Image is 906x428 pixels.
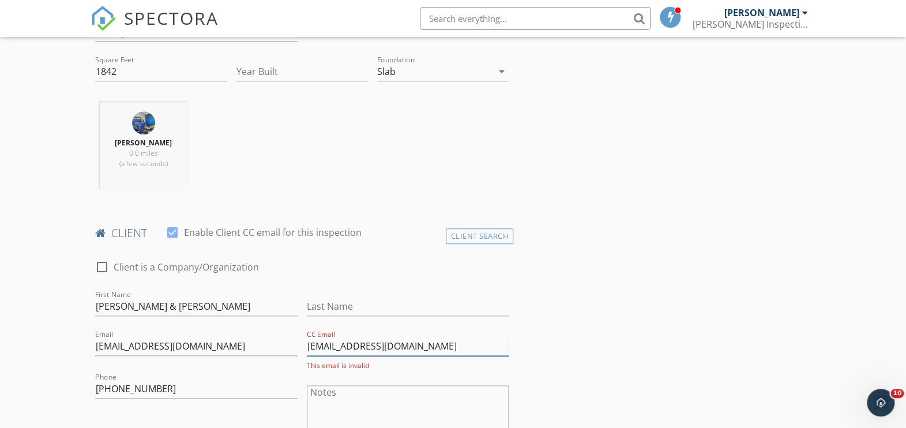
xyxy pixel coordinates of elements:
[420,7,651,30] input: Search everything...
[724,7,799,18] div: [PERSON_NAME]
[119,159,168,168] span: (a few seconds)
[115,138,172,148] strong: [PERSON_NAME]
[307,361,509,370] div: This email is invalid
[91,16,219,40] a: SPECTORA
[129,148,158,158] span: 0.0 miles
[95,226,509,241] h4: client
[693,18,808,30] div: Ayuso Inspections
[91,6,116,31] img: The Best Home Inspection Software - Spectora
[446,228,514,244] div: Client Search
[377,66,396,77] div: Slab
[114,261,259,273] label: Client is a Company/Organization
[890,389,904,398] span: 10
[495,65,509,78] i: arrow_drop_down
[132,111,155,134] img: 20250424_104003_1.jpg
[867,389,894,416] iframe: Intercom live chat
[184,227,362,238] label: Enable Client CC email for this inspection
[124,6,219,30] span: SPECTORA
